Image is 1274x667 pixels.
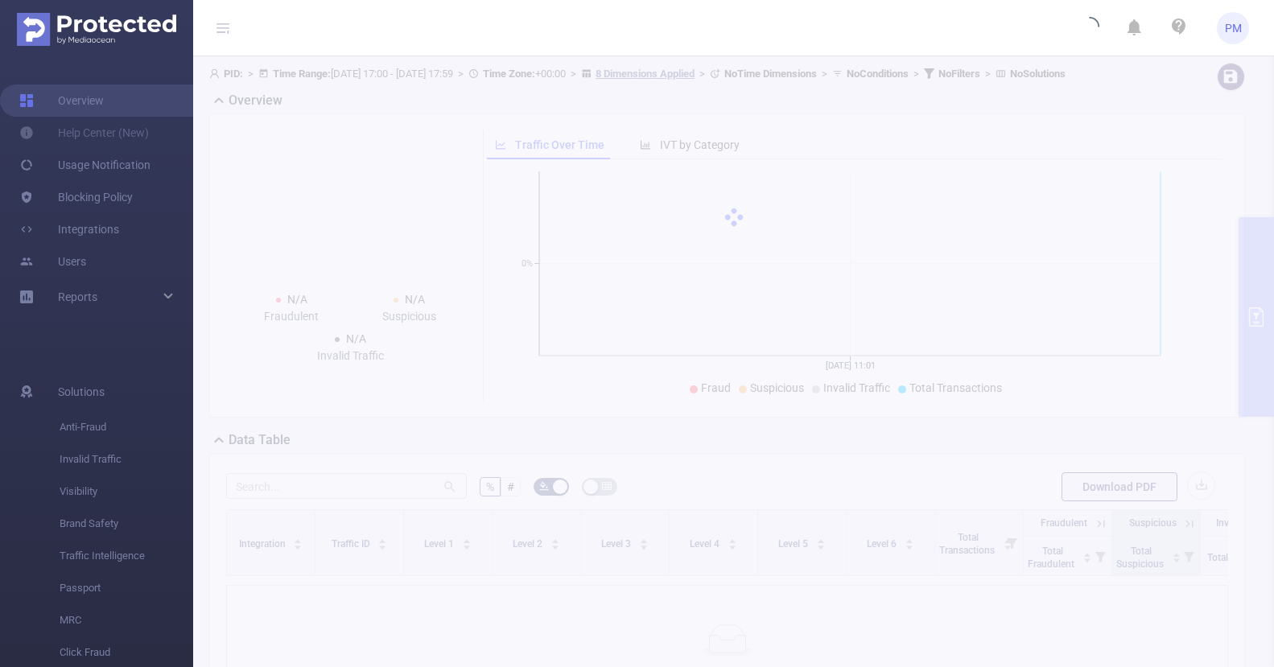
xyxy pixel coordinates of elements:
span: MRC [60,604,193,636]
i: icon: loading [1080,17,1099,39]
span: Brand Safety [60,508,193,540]
span: Visibility [60,476,193,508]
span: Passport [60,572,193,604]
a: Blocking Policy [19,181,133,213]
img: Protected Media [17,13,176,46]
span: Traffic Intelligence [60,540,193,572]
span: Anti-Fraud [60,411,193,443]
a: Usage Notification [19,149,150,181]
span: Solutions [58,376,105,408]
a: Integrations [19,213,119,245]
span: Reports [58,290,97,303]
span: Invalid Traffic [60,443,193,476]
a: Reports [58,281,97,313]
a: Users [19,245,86,278]
a: Overview [19,84,104,117]
span: PM [1225,12,1242,44]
